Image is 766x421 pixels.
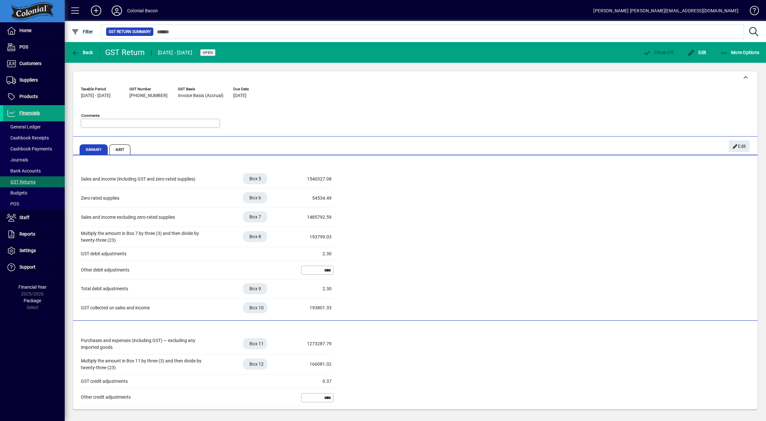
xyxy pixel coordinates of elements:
[81,214,210,221] div: Sales and income excluding zero-rated supplies
[299,250,332,257] div: 2.30
[178,93,224,98] span: Invoice Basis (Accrual)
[6,190,27,195] span: Budgets
[249,361,264,367] span: Box 12
[178,87,224,91] span: GST Basis
[127,6,158,16] div: Colonial Bacon
[3,154,65,165] a: Journals
[19,110,40,116] span: Financials
[299,195,332,202] div: 54534.49
[81,337,210,351] div: Purchases and expenses (including GST) — excluding any imported goods
[3,121,65,132] a: General Ledger
[249,175,261,182] span: Box 5
[81,267,210,273] div: Other debit adjustments
[19,61,41,66] span: Customers
[3,243,65,259] a: Settings
[685,47,708,58] button: Edit
[6,179,36,184] span: GST Returns
[81,305,210,311] div: GST collected on sales and income
[3,23,65,39] a: Home
[299,234,332,240] div: 193799.03
[19,248,36,253] span: Settings
[70,47,95,58] button: Back
[3,259,65,275] a: Support
[3,132,65,143] a: Cashbook Receipts
[158,48,192,58] div: [DATE] - [DATE]
[718,47,761,58] button: More Options
[81,93,111,98] span: [DATE] - [DATE]
[3,165,65,176] a: Bank Accounts
[81,176,210,183] div: Sales and income (including GST and zero-rated supplies)
[6,201,19,206] span: POS
[6,146,52,151] span: Cashbook Payments
[593,6,739,16] div: [PERSON_NAME] [PERSON_NAME][EMAIL_ADDRESS][DOMAIN_NAME]
[70,26,95,38] button: Filter
[3,198,65,209] a: POS
[65,47,100,58] app-page-header-button: Back
[3,187,65,198] a: Budgets
[19,94,38,99] span: Products
[249,285,261,292] span: Box 9
[81,230,210,244] div: Multiply the amount in Box 7 by three (3) and then divide by twenty-three (23)
[80,144,108,155] span: Summary
[729,140,750,152] button: Edit
[643,50,673,55] span: Close Off
[3,143,65,154] a: Cashbook Payments
[81,358,210,371] div: Multiply the amount in Box 11 by three (3) and then divide by twenty-three (23)
[249,214,261,220] span: Box 7
[19,44,28,50] span: POS
[6,168,41,173] span: Bank Accounts
[24,298,41,303] span: Package
[6,124,41,129] span: General Ledger
[81,394,210,401] div: Other credit adjustments
[71,29,93,34] span: Filter
[19,264,36,270] span: Support
[86,5,106,17] button: Add
[249,194,261,201] span: Box 6
[6,157,28,162] span: Journals
[81,250,210,257] div: GST debit adjustments
[3,72,65,88] a: Suppliers
[3,56,65,72] a: Customers
[3,210,65,226] a: Staff
[81,285,210,292] div: Total debit adjustments
[19,231,35,237] span: Reports
[299,214,332,221] div: 1485792.59
[129,87,168,91] span: GST Number
[3,176,65,187] a: GST Returns
[299,176,332,183] div: 1540327.08
[732,141,746,152] span: Edit
[3,226,65,242] a: Reports
[299,361,332,368] div: 166081.02
[720,50,760,55] span: More Options
[299,378,332,385] div: 0.37
[19,215,29,220] span: Staff
[3,39,65,55] a: POS
[249,340,264,347] span: Box 11
[81,378,210,385] div: GST credit adjustments
[105,47,145,58] div: GST Return
[109,144,131,155] span: Audit
[19,28,31,33] span: Home
[745,1,758,22] a: Knowledge Base
[3,89,65,105] a: Products
[203,50,213,55] span: Open
[6,135,49,140] span: Cashbook Receipts
[18,284,47,290] span: Financial Year
[249,305,264,311] span: Box 10
[129,93,168,98] span: [PHONE_NUMBER]
[249,233,261,240] span: Box 8
[71,50,93,55] span: Back
[233,87,272,91] span: Due Date
[109,28,151,35] span: GST Return Summary
[81,87,120,91] span: Taxable Period
[81,195,210,202] div: Zero-rated supplies
[19,77,38,83] span: Suppliers
[106,5,127,17] button: Profile
[233,93,246,98] span: [DATE]
[81,113,100,118] mat-label: Comments
[299,305,332,311] div: 193801.33
[299,340,332,347] div: 1273287.79
[687,50,706,55] span: Edit
[299,285,332,292] div: 2.30
[641,47,675,58] button: Close Off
